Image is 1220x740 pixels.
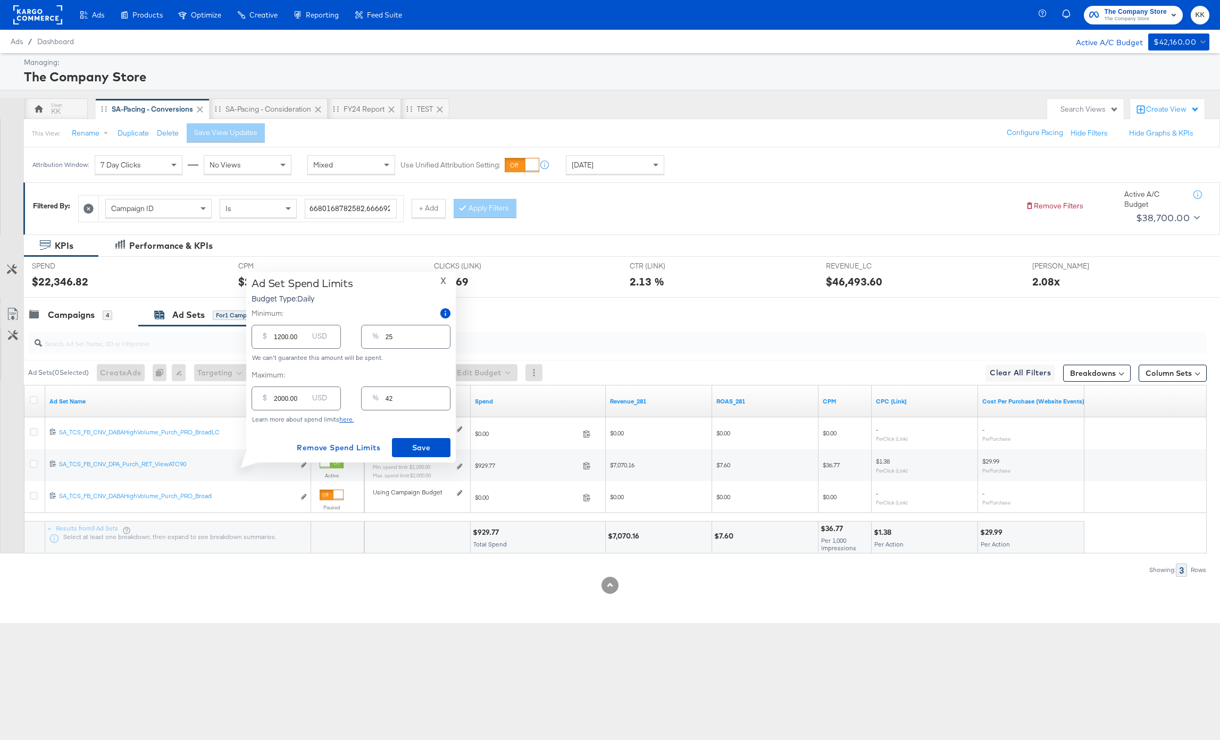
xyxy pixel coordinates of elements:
span: $0.00 [716,429,730,437]
p: Budget Type: Daily [252,293,353,304]
div: Showing: [1149,566,1176,574]
div: Rows [1190,566,1207,574]
a: Dashboard [37,37,74,46]
span: / [23,37,37,46]
span: Total Spend [473,540,507,548]
button: Column Sets [1139,365,1207,382]
span: Campaign ID [111,204,154,213]
div: for 1 Campaign [213,310,262,320]
span: Mixed [313,160,333,170]
button: + Add [412,199,446,218]
a: here. [339,415,354,423]
span: - [982,489,984,497]
button: Breakdowns [1063,365,1131,382]
span: Ads [11,37,23,46]
div: USD [308,391,331,410]
div: Drag to reorder tab [333,106,339,112]
a: SA_TCS_FB_CNV_DABAHighVolume_Purch_PRO_BroadLC [59,428,295,439]
span: Reporting [306,11,339,19]
span: CPM [238,261,318,271]
div: 2.08x [1032,274,1060,289]
div: 2.13 % [630,274,664,289]
a: SA_TCS_FB_CNV_DPA_Purch_RET_ViewATC90 [59,460,295,471]
button: Remove Spend Limits [293,438,385,457]
div: SA_TCS_FB_CNV_DPA_Purch_RET_ViewATC90 [59,460,295,468]
div: $38,700.00 [1136,210,1190,226]
span: $0.00 [475,493,579,501]
label: Minimum: [252,308,283,318]
span: $29.99 [982,457,999,465]
span: $1.38 [876,457,890,465]
a: SA_TCS_FB_CNV_DABAHighVolume_Purch_PRO_Broad [59,492,295,503]
button: The Company StoreThe Company Store [1084,6,1183,24]
a: The total amount spent to date. [475,397,601,406]
span: The Company Store [1104,15,1167,23]
div: Ad Set Spend Limits [252,277,353,290]
div: Ad Sets ( 0 Selected) [28,368,89,377]
span: [DATE] [572,160,594,170]
div: This View: [32,129,60,138]
span: Per 1,000 Impressions [821,536,856,552]
input: Enter a search term [305,199,397,218]
span: $0.00 [823,493,837,501]
div: Create View [1146,104,1199,115]
div: $929.77 [473,527,502,537]
div: SA-Pacing - Conversions [112,104,193,114]
span: X [440,273,446,288]
sub: Per Click (Link) [876,435,908,442]
div: $42,160.00 [1154,36,1196,49]
a: Your Ad Set name. [49,397,307,406]
span: $929.77 [475,461,579,469]
div: $22,346.82 [32,274,88,289]
button: Rename [64,124,120,143]
a: ROAS_281 [716,397,814,406]
button: Hide Filters [1071,128,1108,138]
label: Paused [320,504,344,511]
button: Save [392,438,450,457]
button: Remove Filters [1025,201,1083,211]
button: Hide Graphs & KPIs [1129,128,1193,138]
span: CLICKS (LINK) [434,261,514,271]
div: Attribution Window: [32,161,89,169]
div: $1.38 [874,527,895,537]
a: The average cost for each link click you've received from your ad. [876,397,974,406]
div: SA-Pacing - Consideration [225,104,311,114]
div: Campaigns [48,309,95,321]
span: Clear All Filters [990,366,1051,380]
div: 4 [103,310,112,320]
a: Revenue_281 [610,397,708,406]
span: - [982,425,984,433]
span: Creative [249,11,278,19]
span: $0.00 [823,429,837,437]
div: Drag to reorder tab [406,106,412,112]
div: $36.77 [821,524,846,534]
div: Managing: [24,57,1207,68]
sub: Per Click (Link) [876,467,908,474]
div: Using Campaign Budget [373,488,454,497]
div: 3 [1176,564,1187,577]
div: $7,070.16 [608,531,642,541]
div: Search Views [1060,104,1118,114]
span: $7.60 [716,461,730,469]
span: Products [132,11,163,19]
button: Configure Pacing [999,123,1071,142]
div: SA_TCS_FB_CNV_DABAHighVolume_Purch_PRO_Broad [59,492,295,500]
span: Per Action [981,540,1010,548]
span: SPEND [32,261,112,271]
div: $7.60 [714,531,737,541]
span: $0.00 [610,493,624,501]
div: FY24 Report [344,104,385,114]
span: - [876,425,878,433]
div: Drag to reorder tab [101,106,107,112]
span: No Views [210,160,241,170]
span: $36.77 [823,461,840,469]
button: Duplicate [118,128,149,138]
sub: Per Click (Link) [876,499,908,506]
div: The Company Store [24,68,1207,86]
span: 7 Day Clicks [101,160,141,170]
div: Active A/C Budget [1065,33,1143,49]
div: Filtered By: [33,201,70,211]
label: Maximum: [252,370,450,380]
button: Delete [157,128,179,138]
